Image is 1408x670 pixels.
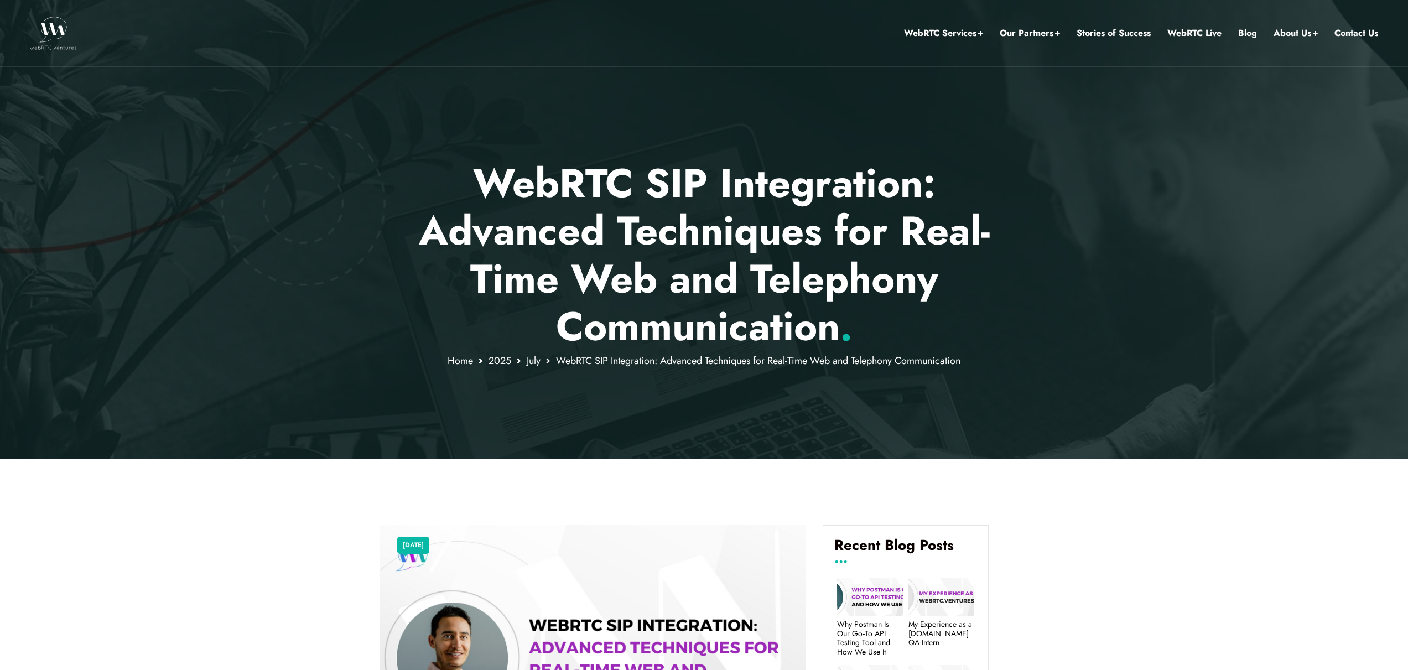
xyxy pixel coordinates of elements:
[30,17,77,50] img: WebRTC.ventures
[380,159,1028,351] p: WebRTC SIP Integration: Advanced Techniques for Real-Time Web and Telephony Communication
[489,354,511,368] a: 2025
[556,354,960,368] span: WebRTC SIP Integration: Advanced Techniques for Real-Time Web and Telephony Communication
[1167,26,1222,40] a: WebRTC Live
[1000,26,1060,40] a: Our Partners
[448,354,473,368] a: Home
[1077,26,1151,40] a: Stories of Success
[840,298,853,355] span: .
[834,537,977,562] h4: Recent Blog Posts
[403,538,424,553] a: [DATE]
[1334,26,1378,40] a: Contact Us
[837,620,903,657] a: Why Postman Is Our Go‑To API Testing Tool and How We Use It
[1238,26,1257,40] a: Blog
[527,354,541,368] a: July
[1274,26,1318,40] a: About Us
[908,620,974,647] a: My Experience as a [DOMAIN_NAME] QA Intern
[904,26,983,40] a: WebRTC Services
